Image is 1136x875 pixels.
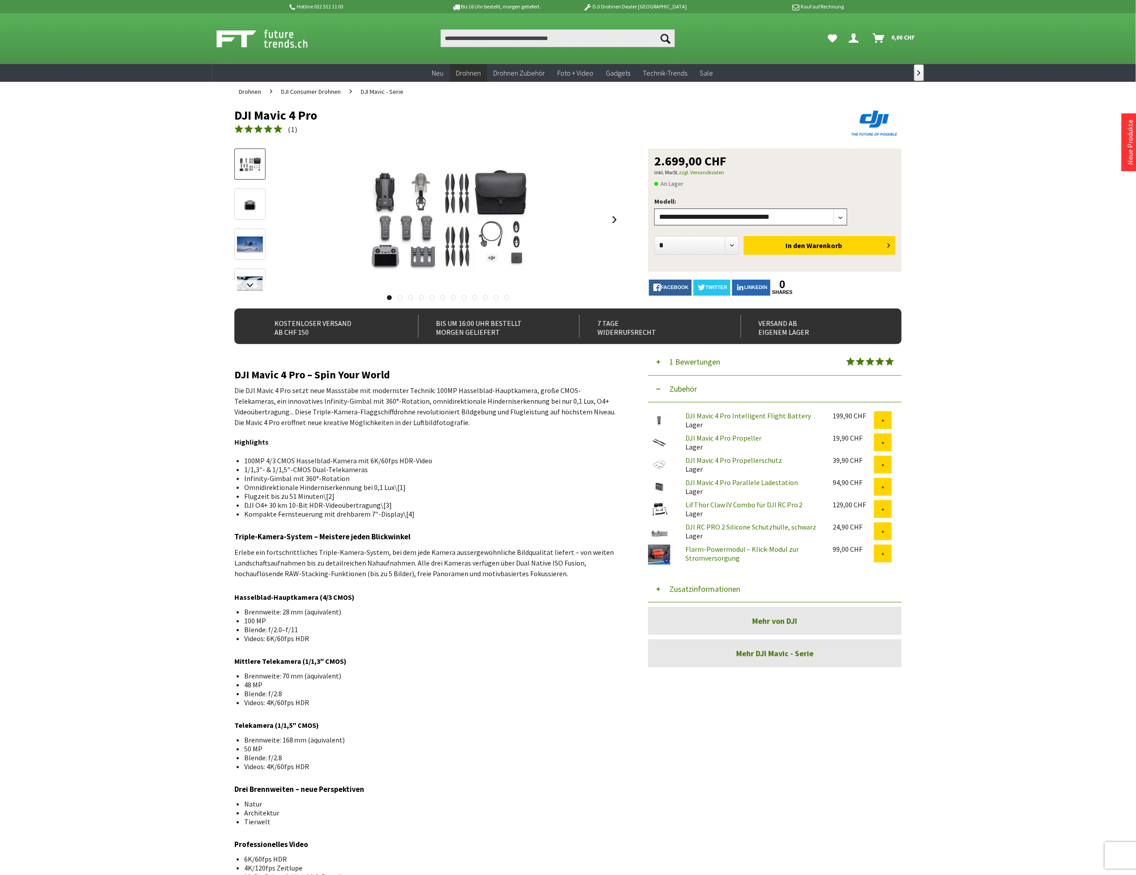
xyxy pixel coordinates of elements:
p: Hotline 032 511 11 03 [288,1,427,12]
div: 129,00 CHF [833,500,874,509]
span: Drohnen Zubehör [493,68,545,77]
a: Neu [426,64,450,82]
a: Mehr von DJI [648,607,902,635]
img: DJI [848,108,902,138]
li: 100MP 4/3 CMOS Hasselblad-Kamera mit 6K/60fps HDR-Video [244,456,614,465]
a: DJI RC PRO 2 Silicone Schutzhülle, schwarz [685,522,816,531]
div: Lager [678,522,826,540]
div: 99,00 CHF [833,545,874,554]
p: Bis 16 Uhr bestellt, morgen geliefert. [427,1,565,12]
button: Zusatzinformationen [648,576,902,602]
a: LifThor Claw IV Combo für DJI RC Pro 2 [685,500,802,509]
a: DJI Mavic - Serie [356,82,408,101]
a: LinkedIn [732,280,770,296]
img: DJI Mavic 4 Pro Propellerschutz [648,456,670,473]
a: Drohnen Zubehör [487,64,551,82]
div: Kostenloser Versand ab CHF 150 [257,315,399,337]
div: 39,90 CHF [833,456,874,465]
a: Gadgets [600,64,636,82]
li: Natur [244,799,614,808]
a: DJI Mavic 4 Pro Intelligent Flight Battery [685,411,811,420]
img: DJI RC PRO 2 Silicone Schutzhülle, schwarz [648,522,670,545]
li: Brennweite: 70 mm (äquivalent) [244,671,614,680]
img: LifThor Claw IV Combo für DJI RC Pro 2 [648,500,670,518]
span: twitter [705,285,727,290]
li: Videos: 6K/60fps HDR [244,634,614,643]
li: Tierwelt [244,817,614,826]
li: Flugzeit bis zu 51 Minuten\[2] [244,492,614,501]
span: An Lager [654,178,684,189]
p: inkl. MwSt. [654,167,895,178]
span: 0,00 CHF [891,30,915,44]
h4: Telekamera (1/1,5″ CMOS) [234,719,621,731]
a: zzgl. Versandkosten [679,169,724,176]
p: Die DJI Mavic 4 Pro setzt neue Massstäbe mit modernster Technik: 100MP Hasselblad-Hauptkamera, gr... [234,385,621,428]
h1: DJI Mavic 4 Pro [234,108,768,122]
a: shares [772,289,793,295]
div: Bis um 16:00 Uhr bestellt Morgen geliefert [418,315,560,337]
div: Versand ab eigenem Lager [741,315,882,337]
div: 7 Tage Widerrufsrecht [579,315,721,337]
img: DJI Mavic 4 Pro Intelligent Flight Battery [648,411,670,428]
a: Hi, Serdar - Dein Konto [845,29,866,47]
div: 199,90 CHF [833,411,874,420]
span: Technik-Trends [643,68,687,77]
div: 94,90 CHF [833,478,874,487]
span: Warenkorb [807,241,842,250]
li: Blende: f/2.8 [244,753,614,762]
span: Foto + Video [557,68,593,77]
a: Meine Favoriten [823,29,842,47]
a: Sale [693,64,719,82]
span: ( ) [288,125,298,134]
li: Brennweite: 168 mm (äquivalent) [244,735,614,744]
a: (1) [234,124,298,135]
div: 19,90 CHF [833,433,874,442]
div: 24,90 CHF [833,522,874,531]
span: DJI Mavic - Serie [361,88,403,96]
span: Sale [700,68,713,77]
h3: Drei Brennweiten – neue Perspektiven [234,783,621,795]
a: Technik-Trends [636,64,693,82]
a: DJI Mavic 4 Pro Propeller [685,433,761,442]
li: Omnidirektionale Hinderniserkennung bei 0,1 Lux\[1] [244,483,614,492]
a: Drohnen [234,82,266,101]
input: Produkt, Marke, Kategorie, EAN, Artikelnummer… [441,29,675,47]
li: Blende: f/2.0–f/11 [244,625,614,634]
p: Erlebe ein fortschrittliches Triple-Kamera-System, bei dem jede Kamera aussergewöhnliche Bildqual... [234,547,621,579]
button: 1 Bewertungen [648,349,902,376]
a: DJI Mavic 4 Pro Parallele Ladestation [685,478,798,487]
li: Architektur [244,808,614,817]
div: Lager [678,478,826,496]
img: Flarm-Powermodul – Klick-Modul zur Stromversorgung [648,545,670,565]
h2: DJI Mavic 4 Pro – Spin Your World [234,369,621,381]
li: Infinity-Gimbal mit 360°-Rotation [244,474,614,483]
span: facebook [661,285,689,290]
li: Brennweite: 28 mm (äquivalent) [244,607,614,616]
li: 1/1,3″- & 1/1,5″-CMOS Dual-Telekameras [244,465,614,474]
h3: Professionelles Video [234,839,621,850]
img: Vorschau: DJI Mavic 4 Pro [237,155,263,174]
a: 0 [772,280,793,289]
a: DJI Mavic 4 Pro Propellerschutz [685,456,782,465]
img: DJI Mavic 4 Pro Propeller [648,433,670,450]
div: Lager [678,411,826,429]
a: facebook [649,280,692,296]
li: Videos: 4K/60fps HDR [244,698,614,707]
span: Neu [432,68,443,77]
a: DJI Consumer Drohnen [277,82,345,101]
h3: Triple-Kamera-System – Meistere jeden Blickwinkel [234,531,621,542]
li: DJI O4+ 30 km 10-Bit HDR-Videoübertragung\[3] [244,501,614,510]
img: DJI Mavic 4 Pro Parallele Ladestation [648,478,670,495]
span: DJI Consumer Drohnen [281,88,341,96]
a: Mehr DJI Mavic - Serie [648,639,902,667]
p: DJI Drohnen Dealer [GEOGRAPHIC_DATA] [566,1,705,12]
li: 6K/60fps HDR [244,855,614,863]
img: Shop Futuretrends - zur Startseite wechseln [217,28,327,50]
li: 50 MP [244,744,614,753]
a: Neue Produkte [1126,120,1135,165]
span: LinkedIn [744,285,767,290]
li: Kompakte Fernsteuerung mit drehbarem 7″-Display\[4] [244,510,614,518]
div: Lager [678,500,826,518]
span: In den [786,241,806,250]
